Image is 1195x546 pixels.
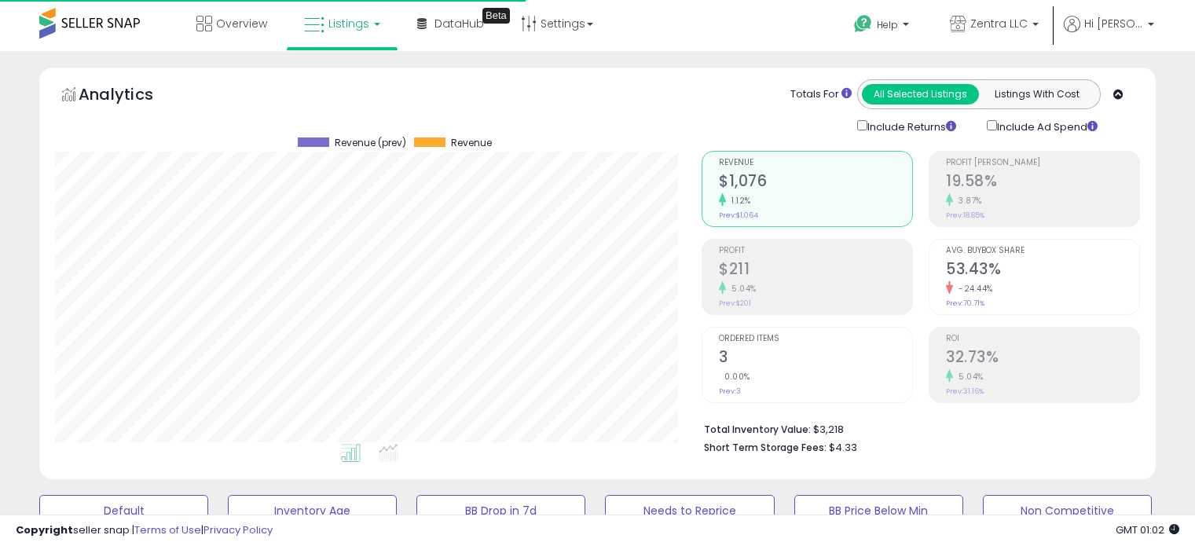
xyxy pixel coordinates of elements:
[853,14,873,34] i: Get Help
[829,440,857,455] span: $4.33
[978,84,1095,104] button: Listings With Cost
[946,211,984,220] small: Prev: 18.85%
[877,18,898,31] span: Help
[719,260,912,281] h2: $211
[203,522,273,537] a: Privacy Policy
[719,159,912,167] span: Revenue
[704,419,1128,438] li: $3,218
[328,16,369,31] span: Listings
[953,371,984,383] small: 5.04%
[1064,16,1154,51] a: Hi [PERSON_NAME]
[953,195,982,207] small: 3.87%
[975,117,1123,135] div: Include Ad Spend
[451,137,492,148] span: Revenue
[605,495,774,526] button: Needs to Reprice
[216,16,267,31] span: Overview
[719,299,751,308] small: Prev: $201
[16,522,73,537] strong: Copyright
[1116,522,1179,537] span: 2025-10-10 01:02 GMT
[79,83,184,109] h5: Analytics
[719,247,912,255] span: Profit
[841,2,925,51] a: Help
[416,495,585,526] button: BB Drop in 7d
[719,348,912,369] h2: 3
[946,299,984,308] small: Prev: 70.71%
[719,335,912,343] span: Ordered Items
[1084,16,1143,31] span: Hi [PERSON_NAME]
[946,387,984,396] small: Prev: 31.16%
[726,283,757,295] small: 5.04%
[335,137,406,148] span: Revenue (prev)
[726,195,751,207] small: 1.12%
[970,16,1028,31] span: Zentra LLC
[704,423,811,436] b: Total Inventory Value:
[719,211,758,220] small: Prev: $1,064
[946,335,1139,343] span: ROI
[953,283,993,295] small: -24.44%
[134,522,201,537] a: Terms of Use
[482,8,510,24] div: Tooltip anchor
[39,495,208,526] button: Default
[704,441,827,454] b: Short Term Storage Fees:
[983,495,1152,526] button: Non Competitive
[16,523,273,538] div: seller snap | |
[946,159,1139,167] span: Profit [PERSON_NAME]
[228,495,397,526] button: Inventory Age
[946,260,1139,281] h2: 53.43%
[719,387,741,396] small: Prev: 3
[790,87,852,102] div: Totals For
[946,172,1139,193] h2: 19.58%
[794,495,963,526] button: BB Price Below Min
[946,247,1139,255] span: Avg. Buybox Share
[946,348,1139,369] h2: 32.73%
[845,117,975,135] div: Include Returns
[434,16,484,31] span: DataHub
[719,371,750,383] small: 0.00%
[862,84,979,104] button: All Selected Listings
[719,172,912,193] h2: $1,076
